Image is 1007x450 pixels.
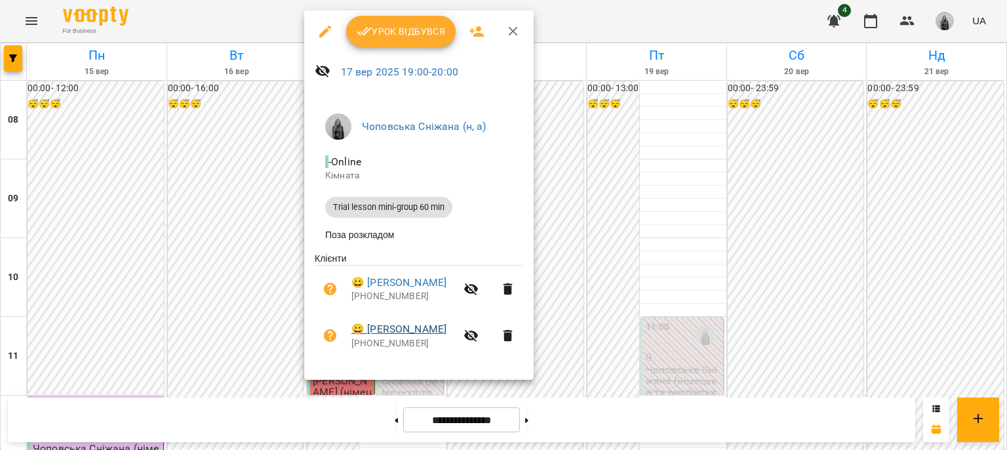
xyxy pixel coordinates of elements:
[325,155,364,168] span: - Online
[315,274,346,305] button: Візит ще не сплачено. Додати оплату?
[362,120,486,133] a: Чоповська Сніжана (н, а)
[325,201,452,213] span: Trial lesson mini-group 60 min
[346,16,456,47] button: Урок відбувся
[325,169,513,182] p: Кімната
[351,275,446,291] a: 😀 [PERSON_NAME]
[315,223,523,247] li: Поза розкладом
[357,24,446,39] span: Урок відбувся
[325,113,351,140] img: 465148d13846e22f7566a09ee851606a.jpeg
[315,320,346,352] button: Візит ще не сплачено. Додати оплату?
[351,337,456,350] p: [PHONE_NUMBER]
[341,66,458,78] a: 17 вер 2025 19:00-20:00
[315,252,523,364] ul: Клієнти
[351,290,456,303] p: [PHONE_NUMBER]
[351,321,446,337] a: 😀 [PERSON_NAME]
